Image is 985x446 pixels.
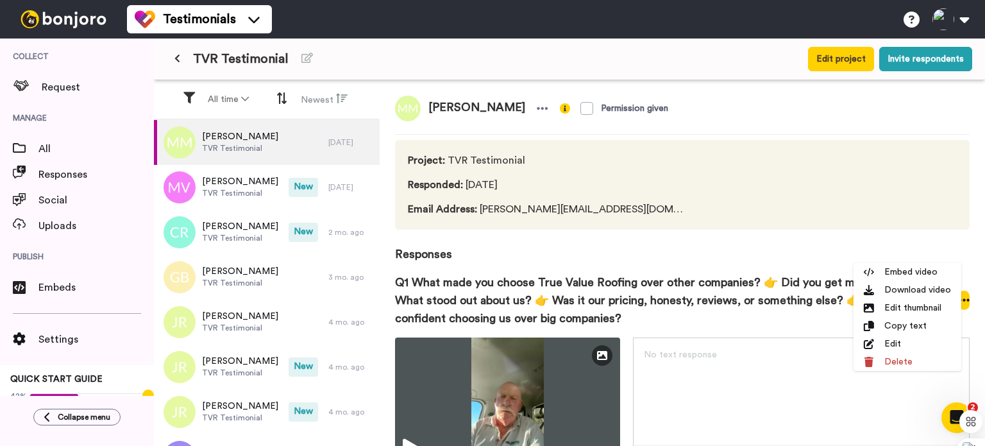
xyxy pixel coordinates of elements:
[328,407,373,417] div: 4 mo. ago
[854,335,961,353] li: Edit
[38,193,154,208] span: Social
[164,261,196,293] img: gb.png
[154,300,380,345] a: [PERSON_NAME]TVR Testimonial4 mo. ago
[421,96,533,121] span: [PERSON_NAME]
[408,155,445,166] span: Project :
[395,273,959,327] span: Q1 What made you choose True Value Roofing over other companies? 👉 Did you get multiple quotes? W...
[164,396,196,428] img: jr.png
[38,141,154,157] span: All
[854,353,961,371] li: Delete
[202,278,278,288] span: TVR Testimonial
[289,178,318,197] span: New
[33,409,121,425] button: Collapse menu
[202,188,278,198] span: TVR Testimonial
[202,265,278,278] span: [PERSON_NAME]
[42,80,154,95] span: Request
[854,281,961,299] li: Download video
[154,390,380,434] a: [PERSON_NAME]TVR TestimonialNew4 mo. ago
[328,137,373,148] div: [DATE]
[408,202,684,217] span: [PERSON_NAME][EMAIL_ADDRESS][DOMAIN_NAME]
[154,165,380,210] a: [PERSON_NAME]TVR TestimonialNew[DATE]
[38,332,154,347] span: Settings
[854,263,961,281] li: Embed video
[941,402,972,433] iframe: Intercom live chat
[202,310,278,323] span: [PERSON_NAME]
[202,233,278,243] span: TVR Testimonial
[154,210,380,255] a: [PERSON_NAME]TVR TestimonialNew2 mo. ago
[202,413,278,423] span: TVR Testimonial
[289,223,318,242] span: New
[202,175,278,188] span: [PERSON_NAME]
[38,218,154,234] span: Uploads
[328,182,373,193] div: [DATE]
[289,402,318,422] span: New
[135,9,155,30] img: tm-color.svg
[154,345,380,390] a: [PERSON_NAME]TVR TestimonialNew4 mo. ago
[408,204,477,214] span: Email Address :
[328,362,373,372] div: 4 mo. ago
[408,177,684,193] span: [DATE]
[328,317,373,327] div: 4 mo. ago
[202,323,278,333] span: TVR Testimonial
[200,88,257,111] button: All time
[193,50,289,68] span: TVR Testimonial
[202,368,278,378] span: TVR Testimonial
[202,400,278,413] span: [PERSON_NAME]
[154,120,380,165] a: [PERSON_NAME]TVR Testimonial[DATE]
[293,87,355,112] button: Newest
[328,227,373,237] div: 2 mo. ago
[58,412,110,422] span: Collapse menu
[164,306,196,338] img: jr.png
[808,47,874,71] button: Edit project
[560,103,570,114] img: info-yellow.svg
[879,47,972,71] button: Invite respondents
[854,299,961,317] li: Edit thumbnail
[202,143,278,153] span: TVR Testimonial
[163,10,236,28] span: Testimonials
[164,126,196,159] img: mm.png
[15,10,112,28] img: bj-logo-header-white.svg
[601,102,668,115] div: Permission given
[164,216,196,248] img: cr.png
[202,130,278,143] span: [PERSON_NAME]
[202,220,278,233] span: [PERSON_NAME]
[142,390,154,401] div: Tooltip anchor
[38,280,154,295] span: Embeds
[154,255,380,300] a: [PERSON_NAME]TVR Testimonial3 mo. ago
[395,230,970,263] span: Responses
[202,355,278,368] span: [PERSON_NAME]
[38,167,154,182] span: Responses
[395,96,421,121] img: mm.png
[408,153,684,168] span: TVR Testimonial
[328,272,373,282] div: 3 mo. ago
[289,357,318,377] span: New
[10,391,27,401] span: 42%
[10,375,103,384] span: QUICK START GUIDE
[164,351,196,383] img: jr.png
[164,171,196,203] img: mv.png
[644,350,717,359] span: No text response
[854,317,961,335] li: Copy text
[408,180,463,190] span: Responded :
